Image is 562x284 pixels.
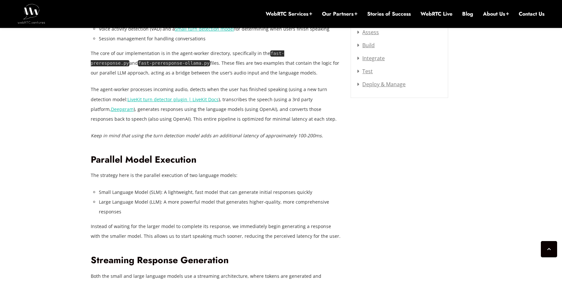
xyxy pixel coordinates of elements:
[483,10,509,18] a: About Us
[357,29,379,36] a: Assess
[357,81,406,88] a: Deploy & Manage
[357,68,373,75] a: Test
[266,10,312,18] a: WebRTC Services
[421,10,452,18] a: WebRTC Live
[91,132,323,139] em: Keep in mind that using the turn detection model adds an additional latency of approximately 100-...
[127,96,219,102] a: LiveKit turn detector plugin | LiveKit Docs
[111,106,134,112] a: Deepgram
[138,60,210,66] code: fast-preresponse-ollama.py
[322,10,357,18] a: Our Partners
[18,4,45,23] img: WebRTC.ventures
[519,10,544,18] a: Contact Us
[99,187,341,197] li: Small Language Model (SLM): A lightweight, fast model that can generate initial responses quickly
[99,24,341,34] li: Voice activity detection (VAD) and a for determining when users finish speaking
[91,222,341,241] p: Instead of waiting for the larger model to complete its response, we immediately begin generating...
[91,85,341,124] p: The agent-worker processes incoming audio, detects when the user has finished speaking (using a n...
[91,154,341,166] h2: Parallel Model Execution
[99,197,341,217] li: Large Language Model (LLM): A more powerful model that generates higher-quality, more comprehensi...
[367,10,411,18] a: Stories of Success
[175,26,234,32] a: small turn detection model
[91,48,341,78] p: The core of our implementation is in the agent-worker directory, specifically in the and files. T...
[357,42,375,49] a: Build
[91,50,285,66] code: fast-preresponse.py
[99,34,341,44] li: Session management for handling conversations
[357,55,385,62] a: Integrate
[462,10,473,18] a: Blog
[91,255,341,266] h2: Streaming Response Generation
[91,170,341,180] p: The strategy here is the parallel execution of two language models:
